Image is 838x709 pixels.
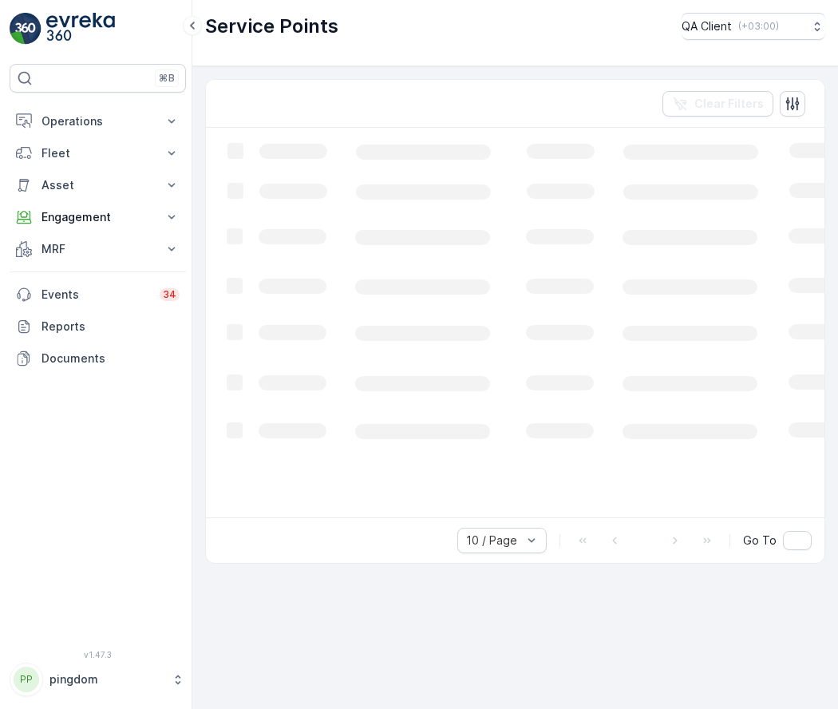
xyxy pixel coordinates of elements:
img: logo_light-DOdMpM7g.png [46,13,115,45]
span: Go To [743,533,777,549]
p: 34 [163,288,176,301]
p: ⌘B [159,72,175,85]
p: Documents [42,351,180,366]
button: Asset [10,169,186,201]
button: QA Client(+03:00) [682,13,825,40]
img: logo [10,13,42,45]
button: Operations [10,105,186,137]
p: QA Client [682,18,732,34]
a: Reports [10,311,186,343]
p: pingdom [49,671,164,687]
button: Engagement [10,201,186,233]
a: Events34 [10,279,186,311]
button: Clear Filters [662,91,773,117]
p: Clear Filters [694,96,764,112]
p: Fleet [42,145,154,161]
p: Reports [42,319,180,335]
p: Engagement [42,209,154,225]
p: Service Points [205,14,338,39]
p: MRF [42,241,154,257]
p: Asset [42,177,154,193]
button: Fleet [10,137,186,169]
p: ( +03:00 ) [738,20,779,33]
div: PP [14,667,39,692]
a: Documents [10,343,186,374]
button: MRF [10,233,186,265]
span: v 1.47.3 [10,650,186,659]
button: PPpingdom [10,663,186,696]
p: Events [42,287,150,303]
p: Operations [42,113,154,129]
